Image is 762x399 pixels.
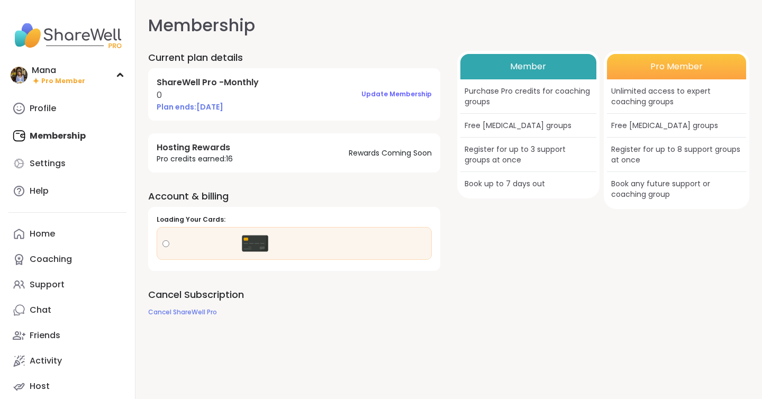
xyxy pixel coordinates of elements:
[8,247,126,272] a: Coaching
[607,114,746,138] div: Free [MEDICAL_DATA] groups
[157,77,259,112] div: 0
[8,96,126,121] a: Profile
[607,172,746,206] div: Book any future support or coaching group
[607,54,746,79] div: Pro Member
[30,380,50,392] div: Host
[148,51,440,64] h2: Current plan details
[157,102,259,112] span: Plan ends: [DATE]
[8,151,126,176] a: Settings
[148,307,217,316] span: Cancel ShareWell Pro
[11,67,28,84] img: Mana
[8,221,126,247] a: Home
[157,142,233,153] h4: Hosting Rewards
[30,185,49,197] div: Help
[157,153,233,164] span: Pro credits earned: 16
[30,279,65,291] div: Support
[41,77,85,86] span: Pro Member
[148,288,440,301] h2: Cancel Subscription
[8,297,126,323] a: Chat
[460,138,596,172] div: Register for up to 3 support groups at once
[30,158,66,169] div: Settings
[30,304,51,316] div: Chat
[8,17,126,54] img: ShareWell Nav Logo
[148,13,749,38] h1: Membership
[157,215,432,224] div: Loading Your Cards:
[8,374,126,399] a: Host
[148,189,440,203] h2: Account & billing
[157,77,259,88] h4: ShareWell Pro - Monthly
[8,272,126,297] a: Support
[8,323,126,348] a: Friends
[607,79,746,114] div: Unlimited access to expert coaching groups
[30,355,62,367] div: Activity
[8,178,126,204] a: Help
[349,148,432,158] span: Rewards Coming Soon
[460,172,596,195] div: Book up to 7 days out
[30,253,72,265] div: Coaching
[607,138,746,172] div: Register for up to 8 support groups at once
[242,230,268,257] img: Credit Card
[460,79,596,114] div: Purchase Pro credits for coaching groups
[32,65,85,76] div: Mana
[30,103,56,114] div: Profile
[460,114,596,138] div: Free [MEDICAL_DATA] groups
[30,330,60,341] div: Friends
[8,348,126,374] a: Activity
[30,228,55,240] div: Home
[361,89,432,98] span: Update Membership
[361,83,432,105] button: Update Membership
[460,54,596,79] div: Member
